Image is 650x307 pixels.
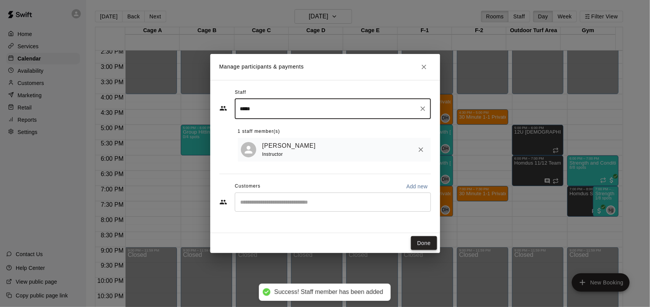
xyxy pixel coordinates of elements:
[235,180,260,193] span: Customers
[414,143,428,157] button: Remove
[406,183,428,190] p: Add new
[418,103,428,114] button: Clear
[417,60,431,74] button: Close
[411,236,437,250] button: Done
[238,126,280,138] span: 1 staff member(s)
[274,288,383,296] div: Success! Staff member has been added
[219,105,227,112] svg: Staff
[241,142,256,157] div: Burle Dixon
[219,198,227,206] svg: Customers
[262,152,283,157] span: Instructor
[262,141,316,151] a: [PERSON_NAME]
[235,99,431,119] div: Search staff
[235,193,431,212] div: Start typing to search customers...
[403,180,431,193] button: Add new
[219,63,304,71] p: Manage participants & payments
[235,87,246,99] span: Staff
